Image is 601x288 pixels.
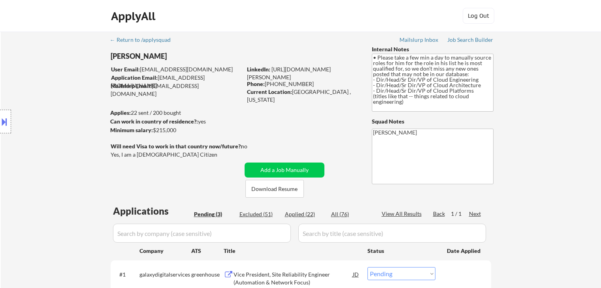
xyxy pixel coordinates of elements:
[119,271,133,279] div: #1
[245,180,304,198] button: Download Resume
[234,271,353,286] div: Vice President, Site Reliability Engineer (Automation & Network Focus)
[469,210,482,218] div: Next
[298,224,486,243] input: Search by title (case sensitive)
[139,247,191,255] div: Company
[113,224,291,243] input: Search by company (case sensitive)
[372,118,494,125] div: Squad Notes
[241,142,264,150] div: no
[447,37,494,45] a: Job Search Builder
[139,271,191,279] div: galaxydigitalservices
[111,51,273,61] div: [PERSON_NAME]
[447,247,482,255] div: Date Applied
[111,143,242,150] strong: Will need Visa to work in that country now/future?:
[433,210,446,218] div: Back
[113,206,191,216] div: Applications
[447,37,494,43] div: Job Search Builder
[111,65,242,73] div: [EMAIL_ADDRESS][DOMAIN_NAME]
[382,210,424,218] div: View All Results
[111,82,242,97] div: [EMAIL_ADDRESS][DOMAIN_NAME]
[110,118,198,125] strong: Can work in country of residence?:
[247,88,292,95] strong: Current Location:
[224,247,360,255] div: Title
[110,126,242,134] div: $215,000
[331,210,371,218] div: All (76)
[111,9,158,23] div: ApplyAll
[191,247,224,255] div: ATS
[110,37,178,45] a: ← Return to /applysquad
[111,151,244,159] div: Yes, I am a [DEMOGRAPHIC_DATA] Citizen
[110,109,242,117] div: 22 sent / 200 bought
[110,37,178,43] div: ← Return to /applysquad
[399,37,439,43] div: Mailslurp Inbox
[194,210,234,218] div: Pending (3)
[372,45,494,53] div: Internal Notes
[111,74,242,89] div: [EMAIL_ADDRESS][DOMAIN_NAME]
[451,210,469,218] div: 1 / 1
[367,243,435,258] div: Status
[247,80,265,87] strong: Phone:
[245,163,324,178] button: Add a Job Manually
[399,37,439,45] a: Mailslurp Inbox
[239,210,279,218] div: Excluded (51)
[110,118,239,125] div: yes
[285,210,324,218] div: Applied (22)
[191,271,224,279] div: greenhouse
[247,80,359,88] div: [PHONE_NUMBER]
[247,88,359,103] div: [GEOGRAPHIC_DATA] , [US_STATE]
[352,267,360,281] div: JD
[463,8,494,24] button: Log Out
[247,66,331,80] a: [URL][DOMAIN_NAME][PERSON_NAME]
[247,66,270,73] strong: LinkedIn:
